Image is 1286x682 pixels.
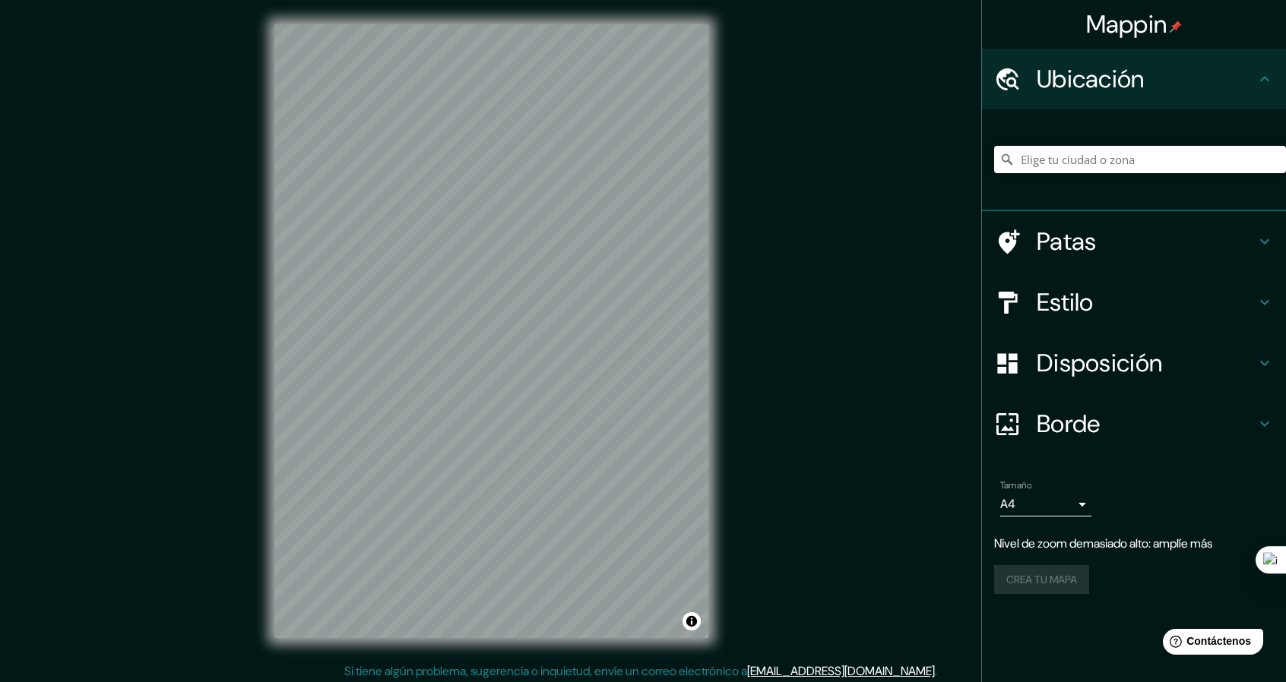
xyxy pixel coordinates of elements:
[1037,226,1097,257] font: Patas
[1151,623,1269,665] iframe: Lanzador de widgets de ayuda
[683,612,701,630] button: Activar o desactivar atribución
[937,662,939,679] font: .
[1037,63,1145,95] font: Ubicación
[1000,479,1031,491] font: Tamaño
[982,272,1286,333] div: Estilo
[344,663,747,679] font: Si tiene algún problema, sugerencia o inquietud, envíe un correo electrónico a
[939,662,942,679] font: .
[982,49,1286,109] div: Ubicación
[1086,8,1167,40] font: Mappin
[935,663,937,679] font: .
[274,24,708,638] canvas: Mapa
[1000,492,1091,516] div: A4
[994,146,1286,173] input: Elige tu ciudad o zona
[1000,496,1015,512] font: A4
[1037,408,1101,440] font: Borde
[994,535,1212,551] font: Nivel de zoom demasiado alto: amplíe más
[982,211,1286,272] div: Patas
[1170,21,1182,33] img: pin-icon.png
[982,393,1286,454] div: Borde
[747,663,935,679] a: [EMAIL_ADDRESS][DOMAIN_NAME]
[982,333,1286,393] div: Disposición
[1037,286,1094,318] font: Estilo
[1037,347,1162,379] font: Disposición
